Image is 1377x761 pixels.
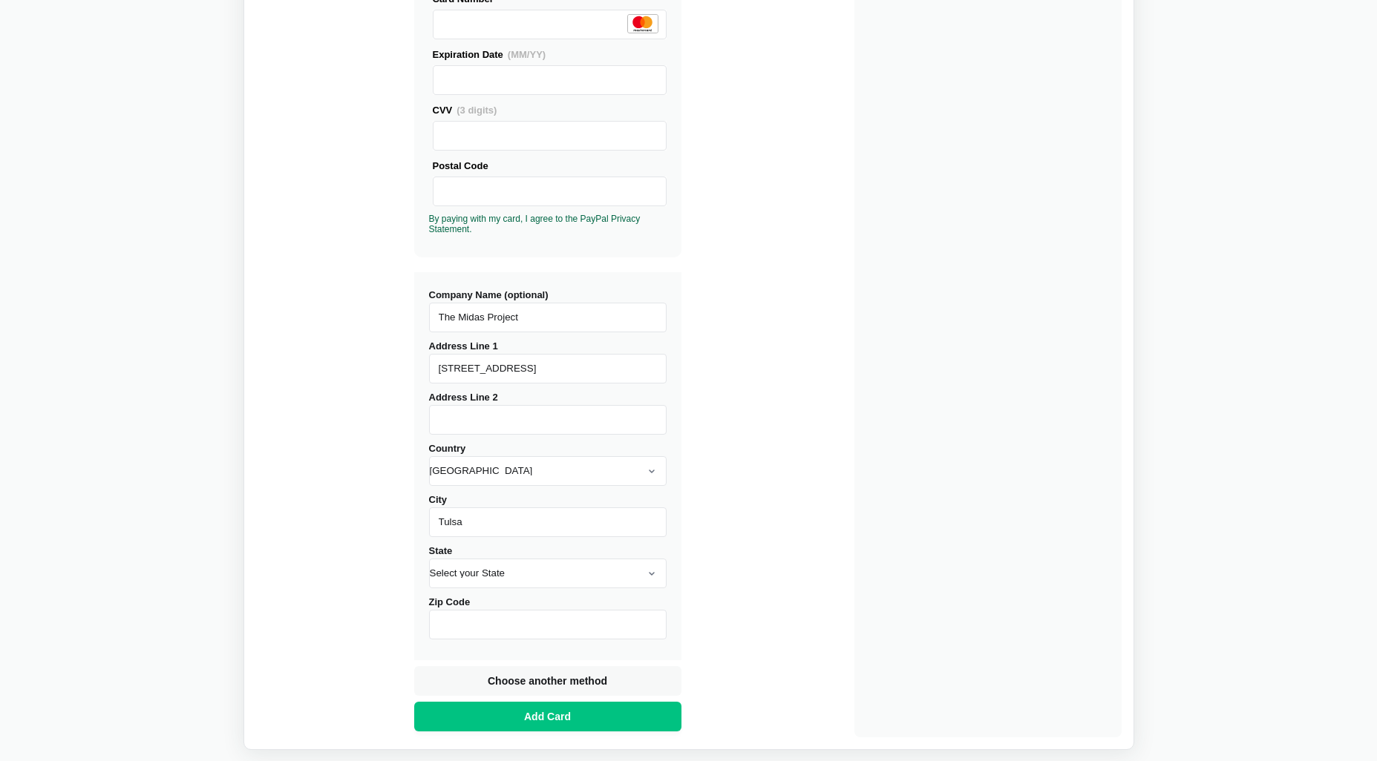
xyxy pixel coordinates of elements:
[429,405,667,435] input: Address Line 2
[521,709,574,724] span: Add Card
[429,392,667,435] label: Address Line 2
[433,102,667,118] div: CVV
[429,340,667,383] label: Address Line 1
[429,456,667,486] select: Country
[439,66,660,94] iframe: Secure Credit Card Frame - Expiration Date
[439,10,660,39] iframe: To enrich screen reader interactions, please activate Accessibility in Grammarly extension settings
[429,443,667,486] label: Country
[433,47,667,62] div: Expiration Date
[429,545,667,588] label: State
[429,303,667,332] input: Company Name (optional)
[414,666,681,696] button: Choose another method
[429,507,667,537] input: City
[429,214,641,234] a: By paying with my card, I agree to the PayPal Privacy Statement.
[414,702,681,731] button: Add Card
[457,105,497,116] span: (3 digits)
[439,177,660,205] iframe: To enrich screen reader interactions, please activate Accessibility in Grammarly extension settings
[433,158,667,174] div: Postal Code
[429,494,667,537] label: City
[429,289,667,332] label: Company Name (optional)
[429,559,667,588] select: State
[429,610,667,639] input: Zip Code
[508,49,546,60] span: (MM/YY)
[439,122,660,150] iframe: To enrich screen reader interactions, please activate Accessibility in Grammarly extension settings
[429,354,667,383] input: Address Line 1
[429,596,667,639] label: Zip Code
[485,673,610,688] span: Choose another method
